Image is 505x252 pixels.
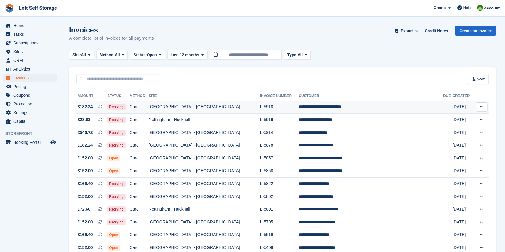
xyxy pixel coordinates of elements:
span: Create [434,5,446,11]
span: Settings [13,108,49,117]
a: menu [3,56,57,65]
span: Pricing [13,82,49,91]
td: L-5858 [260,165,299,178]
span: Open [107,232,120,238]
span: Open [107,168,120,174]
td: [DATE] [452,229,473,241]
td: [DATE] [452,203,473,216]
button: Site: All [69,50,94,60]
a: menu [3,47,57,56]
th: Customer [299,91,443,101]
a: Preview store [50,139,57,146]
a: menu [3,117,57,126]
span: Open [107,245,120,251]
td: L-5519 [260,229,299,241]
span: £166.40 [78,232,93,238]
td: L-5802 [260,190,299,203]
td: [DATE] [452,216,473,229]
td: [DATE] [452,165,473,178]
a: menu [3,138,57,147]
button: Export [394,26,420,36]
span: Tasks [13,30,49,38]
span: £152.00 [78,155,93,161]
p: A complete list of invoices for all payments [69,35,154,42]
span: Subscriptions [13,39,49,47]
td: L-5822 [260,178,299,190]
span: £152.00 [78,168,93,174]
a: menu [3,74,57,82]
td: [DATE] [452,101,473,114]
a: menu [3,65,57,73]
span: £546.72 [78,129,93,136]
span: Sort [477,76,485,82]
h1: Invoices [69,26,154,34]
td: Card [129,101,148,114]
td: Card [129,190,148,203]
span: Invoices [13,74,49,82]
span: Retrying [107,219,126,225]
span: £166.40 [78,181,93,187]
td: L-5918 [260,101,299,114]
td: [DATE] [452,114,473,126]
td: Card [129,229,148,241]
a: menu [3,91,57,99]
span: Retrying [107,104,126,110]
td: Nottingham - Hucknall [149,114,260,126]
td: Card [129,165,148,178]
td: [GEOGRAPHIC_DATA] - [GEOGRAPHIC_DATA] [149,229,260,241]
span: All [81,52,86,58]
td: [DATE] [452,126,473,139]
span: Retrying [107,142,126,148]
img: James Johnson [477,5,483,11]
td: Card [129,114,148,126]
span: Home [13,21,49,30]
td: L-5801 [260,203,299,216]
span: Open [147,52,157,58]
span: £152.00 [78,193,93,200]
td: L-5857 [260,152,299,165]
span: All [115,52,120,58]
th: Status [107,91,129,101]
td: [GEOGRAPHIC_DATA] - [GEOGRAPHIC_DATA] [149,101,260,114]
span: Site: [72,52,81,58]
span: Coupons [13,91,49,99]
span: Retrying [107,194,126,200]
span: Type: [287,52,298,58]
a: menu [3,82,57,91]
span: £72.60 [78,206,90,212]
span: Sites [13,47,49,56]
th: Amount [76,91,107,101]
span: £28.63 [78,117,90,123]
a: Credit Notes [422,26,450,36]
td: [GEOGRAPHIC_DATA] - [GEOGRAPHIC_DATA] [149,190,260,203]
span: £152.00 [78,219,93,225]
span: Storefront [5,131,60,137]
td: Card [129,152,148,165]
span: £182.24 [78,142,93,148]
span: Protection [13,100,49,108]
a: Loft Self Storage [16,3,59,13]
span: Retrying [107,130,126,136]
img: stora-icon-8386f47178a22dfd0bd8f6a31ec36ba5ce8667c1dd55bd0f319d3a0aa187defe.svg [5,4,14,13]
span: £152.00 [78,244,93,251]
span: Open [107,155,120,161]
th: Method [129,91,148,101]
span: CRM [13,56,49,65]
td: L-5914 [260,126,299,139]
td: [DATE] [452,178,473,190]
button: Method: All [96,50,128,60]
span: Capital [13,117,49,126]
td: [GEOGRAPHIC_DATA] - [GEOGRAPHIC_DATA] [149,139,260,152]
td: [DATE] [452,152,473,165]
a: Create an Invoice [455,26,496,36]
td: Nottingham - Hucknall [149,203,260,216]
span: Export [401,28,413,34]
td: L-5705 [260,216,299,229]
button: Last 12 months [167,50,207,60]
td: [GEOGRAPHIC_DATA] - [GEOGRAPHIC_DATA] [149,165,260,178]
th: Created [452,91,473,101]
td: [GEOGRAPHIC_DATA] - [GEOGRAPHIC_DATA] [149,126,260,139]
span: Account [484,5,500,11]
span: All [297,52,303,58]
a: menu [3,108,57,117]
